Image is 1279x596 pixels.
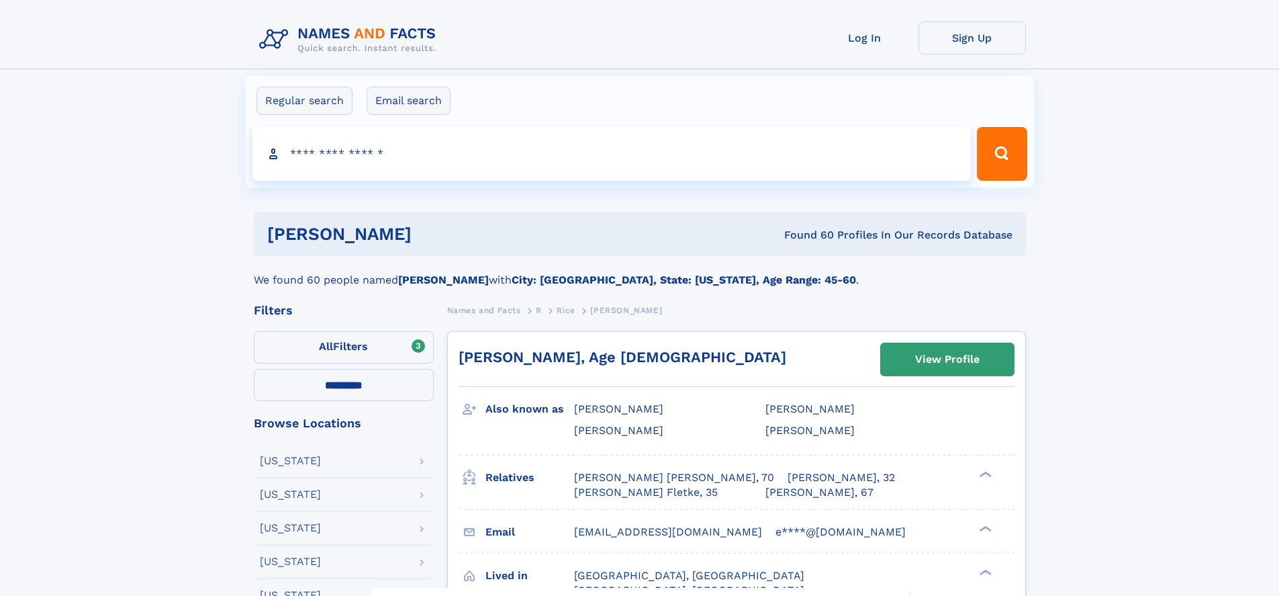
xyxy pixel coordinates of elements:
span: [PERSON_NAME] [765,424,855,437]
div: We found 60 people named with . [254,256,1026,288]
span: [EMAIL_ADDRESS][DOMAIN_NAME] [574,525,762,538]
div: Filters [254,304,434,316]
div: [US_STATE] [260,456,321,466]
a: View Profile [881,343,1014,376]
span: [PERSON_NAME] [590,306,662,315]
a: [PERSON_NAME], 32 [788,470,895,485]
span: All [319,340,333,353]
label: Email search [367,87,451,115]
b: City: [GEOGRAPHIC_DATA], State: [US_STATE], Age Range: 45-60 [512,273,856,286]
h3: Relatives [485,466,574,489]
b: [PERSON_NAME] [398,273,489,286]
h3: Email [485,521,574,544]
div: Browse Locations [254,417,434,429]
div: ❯ [976,568,992,577]
span: [PERSON_NAME] [574,424,663,437]
h1: [PERSON_NAME] [267,226,598,243]
span: [PERSON_NAME] [765,402,855,415]
div: Found 60 Profiles In Our Records Database [598,228,1012,243]
span: R [536,306,542,315]
div: [US_STATE] [260,489,321,500]
img: Logo Names and Facts [254,22,447,58]
a: Log In [811,22,918,54]
div: ❯ [976,524,992,533]
a: Rice [557,302,575,318]
div: View Profile [915,344,980,375]
a: [PERSON_NAME] [PERSON_NAME], 70 [574,470,774,485]
a: [PERSON_NAME], 67 [765,485,873,500]
button: Search Button [977,127,1027,181]
a: Names and Facts [447,302,521,318]
span: [GEOGRAPHIC_DATA], [GEOGRAPHIC_DATA] [574,569,804,582]
a: Sign Up [918,22,1026,54]
a: R [536,302,542,318]
div: ❯ [976,470,992,478]
label: Filters [254,331,434,364]
h3: Lived in [485,564,574,587]
span: [PERSON_NAME] [574,402,663,415]
div: [US_STATE] [260,556,321,567]
a: [PERSON_NAME] Fletke, 35 [574,485,718,500]
div: [US_STATE] [260,523,321,534]
input: search input [252,127,972,181]
h3: Also known as [485,398,574,421]
label: Regular search [256,87,352,115]
a: [PERSON_NAME], Age [DEMOGRAPHIC_DATA] [459,349,786,366]
span: Rice [557,306,575,315]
